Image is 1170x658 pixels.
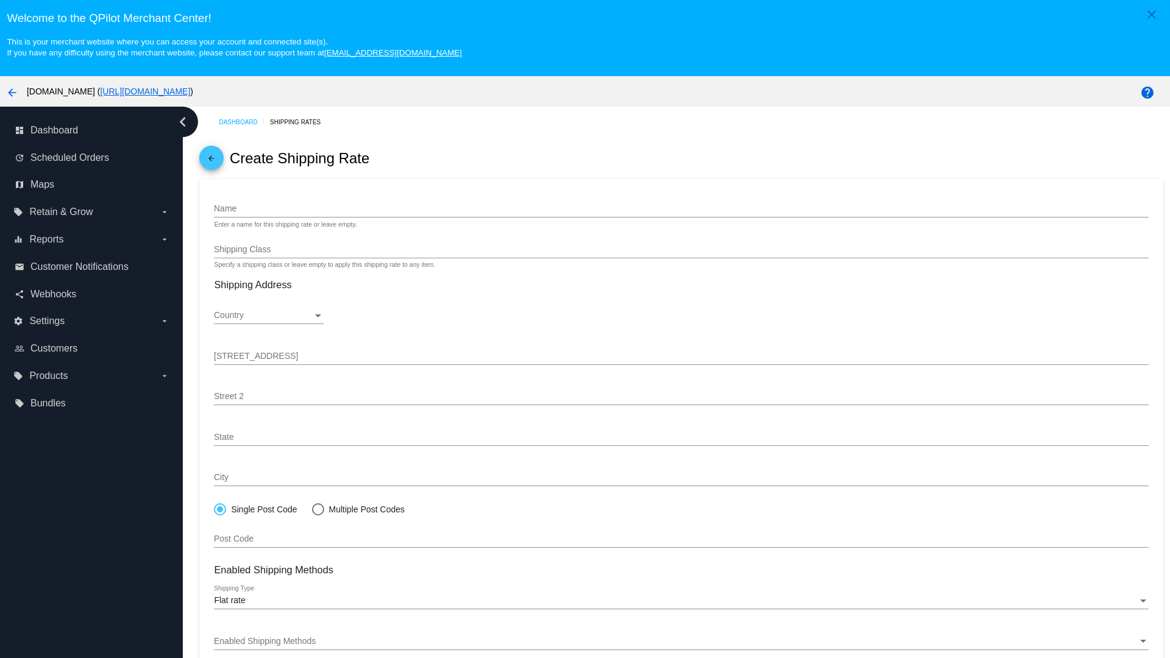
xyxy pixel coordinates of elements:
i: settings [13,316,23,326]
a: email Customer Notifications [15,257,169,277]
h3: Enabled Shipping Methods [214,564,1148,576]
span: Settings [29,316,65,327]
div: Multiple Post Codes [324,504,405,514]
i: share [15,289,24,299]
span: Retain & Grow [29,207,93,218]
h3: Welcome to the QPilot Merchant Center! [7,12,1163,25]
i: local_offer [13,207,23,217]
span: Customers [30,343,77,354]
i: people_outline [15,344,24,353]
a: Dashboard [219,113,270,132]
span: Dashboard [30,125,78,136]
input: State [214,433,1148,442]
mat-icon: arrow_back [5,85,19,100]
i: arrow_drop_down [160,207,169,217]
a: [EMAIL_ADDRESS][DOMAIN_NAME] [324,48,462,57]
mat-select: Country [214,311,324,320]
a: update Scheduled Orders [15,148,169,168]
i: equalizer [13,235,23,244]
span: Enabled Shipping Methods [214,636,316,646]
div: Specify a shipping class or leave empty to apply this shipping rate to any item. [214,261,435,269]
h3: Shipping Address [214,279,1148,291]
a: share Webhooks [15,285,169,304]
i: local_offer [15,398,24,408]
input: Name [214,204,1148,214]
span: [DOMAIN_NAME] ( ) [27,87,193,96]
span: Scheduled Orders [30,152,109,163]
input: Shipping Class [214,245,1148,255]
span: Country [214,310,244,320]
input: Street 1 [214,352,1148,361]
i: local_offer [13,371,23,381]
a: local_offer Bundles [15,394,169,413]
i: arrow_drop_down [160,371,169,381]
a: Shipping Rates [270,113,331,132]
i: email [15,262,24,272]
h2: Create Shipping Rate [230,150,369,167]
i: arrow_drop_down [160,235,169,244]
i: dashboard [15,126,24,135]
a: people_outline Customers [15,339,169,358]
span: Flat rate [214,595,245,605]
span: Products [29,370,68,381]
mat-select: Enabled Shipping Methods [214,637,1148,646]
small: This is your merchant website where you can access your account and connected site(s). If you hav... [7,37,461,57]
mat-select: Shipping Type [214,596,1148,606]
span: Webhooks [30,289,76,300]
i: update [15,153,24,163]
input: Street 2 [214,392,1148,402]
i: map [15,180,24,189]
i: arrow_drop_down [160,316,169,326]
a: [URL][DOMAIN_NAME] [100,87,190,96]
span: Reports [29,234,63,245]
div: Enter a name for this shipping rate or leave empty. [214,221,356,228]
span: Maps [30,179,54,190]
input: City [214,473,1148,483]
a: dashboard Dashboard [15,121,169,140]
span: Bundles [30,398,66,409]
mat-icon: close [1144,7,1159,22]
input: Post Code [214,534,1148,544]
i: chevron_left [173,112,193,132]
div: Single Post Code [226,504,297,514]
mat-icon: arrow_back [204,154,219,169]
mat-icon: help [1140,85,1155,100]
a: map Maps [15,175,169,194]
span: Customer Notifications [30,261,129,272]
